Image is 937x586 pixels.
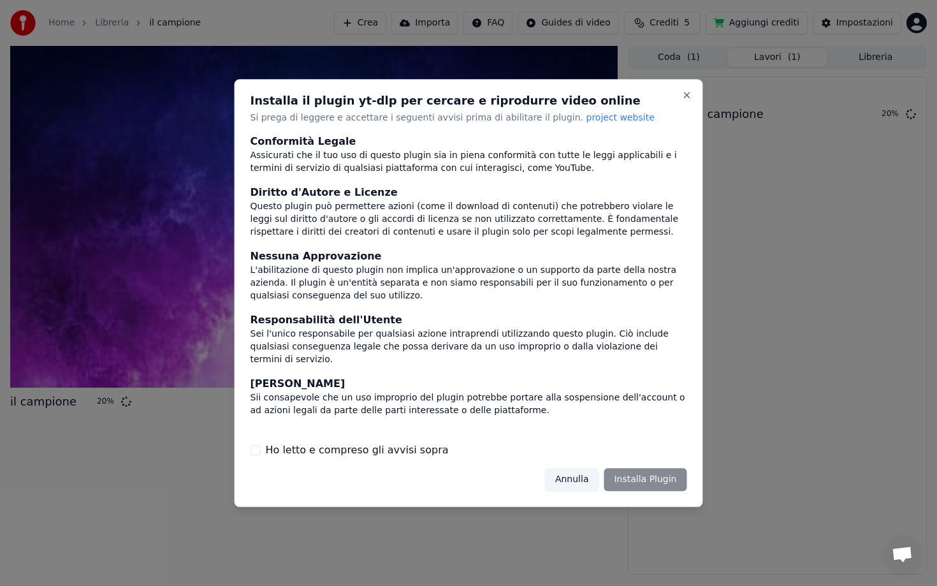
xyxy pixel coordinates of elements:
p: Si prega di leggere e accettare i seguenti avvisi prima di abilitare il plugin. [251,112,687,124]
div: Sei l'unico responsabile per qualsiasi azione intraprendi utilizzando questo plugin. Ciò include ... [251,328,687,367]
button: Annulla [545,468,599,491]
div: Nessuna Approvazione [251,249,687,265]
h2: Installa il plugin yt-dlp per cercare e riprodurre video online [251,95,687,106]
div: Diritto d'Autore e Licenze [251,186,687,201]
div: Questo plugin può permettere azioni (come il download di contenuti) che potrebbero violare le leg... [251,201,687,239]
div: L'abilitazione di questo plugin non implica un'approvazione o un supporto da parte della nostra a... [251,265,687,303]
div: [PERSON_NAME] [251,377,687,392]
div: Assicurati che il tuo uso di questo plugin sia in piena conformità con tutte le leggi applicabili... [251,150,687,175]
div: Conformità Legale [251,135,687,150]
div: Sii consapevole che un uso improprio del plugin potrebbe portare alla sospensione dell'account o ... [251,392,687,418]
label: Ho letto e compreso gli avvisi sopra [266,443,449,458]
span: project website [586,112,655,122]
div: Responsabilità dell'Utente [251,313,687,328]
